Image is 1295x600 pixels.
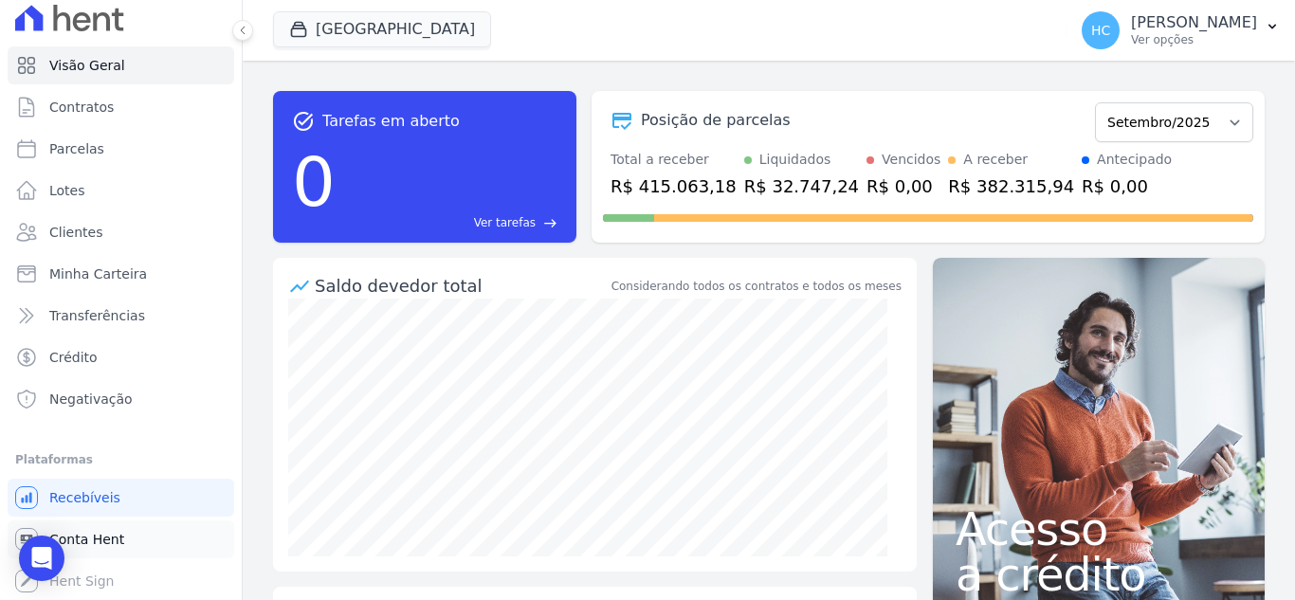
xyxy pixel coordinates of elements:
span: Minha Carteira [49,264,147,283]
span: Lotes [49,181,85,200]
button: HC [PERSON_NAME] Ver opções [1067,4,1295,57]
span: HC [1091,24,1110,37]
div: R$ 32.747,24 [744,173,859,199]
span: Parcelas [49,139,104,158]
div: 0 [292,133,336,231]
div: R$ 0,00 [866,173,940,199]
p: Ver opções [1131,32,1257,47]
div: Vencidos [882,150,940,170]
span: task_alt [292,110,315,133]
div: A receber [963,150,1028,170]
div: R$ 382.315,94 [948,173,1074,199]
a: Visão Geral [8,46,234,84]
span: Clientes [49,223,102,242]
span: Visão Geral [49,56,125,75]
a: Lotes [8,172,234,209]
div: Antecipado [1097,150,1172,170]
a: Conta Hent [8,520,234,558]
span: Ver tarefas [474,214,536,231]
a: Transferências [8,297,234,335]
span: east [543,216,557,230]
div: Total a receber [611,150,737,170]
a: Contratos [8,88,234,126]
a: Negativação [8,380,234,418]
div: Open Intercom Messenger [19,536,64,581]
span: Crédito [49,348,98,367]
div: Posição de parcelas [641,109,791,132]
a: Ver tarefas east [343,214,557,231]
span: Recebíveis [49,488,120,507]
a: Clientes [8,213,234,251]
div: R$ 0,00 [1082,173,1172,199]
a: Crédito [8,338,234,376]
div: Considerando todos os contratos e todos os meses [611,278,902,295]
div: Saldo devedor total [315,273,608,299]
span: Contratos [49,98,114,117]
div: Plataformas [15,448,227,471]
span: Transferências [49,306,145,325]
div: R$ 415.063,18 [611,173,737,199]
span: Conta Hent [49,530,124,549]
span: Tarefas em aberto [322,110,460,133]
div: Liquidados [759,150,831,170]
span: Negativação [49,390,133,409]
a: Minha Carteira [8,255,234,293]
p: [PERSON_NAME] [1131,13,1257,32]
a: Parcelas [8,130,234,168]
span: a crédito [956,552,1242,597]
button: [GEOGRAPHIC_DATA] [273,11,491,47]
span: Acesso [956,506,1242,552]
a: Recebíveis [8,479,234,517]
